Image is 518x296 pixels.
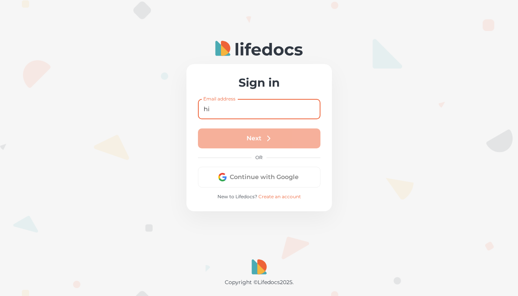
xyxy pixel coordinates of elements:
p: New to Lifedocs? [198,194,320,200]
a: Create an account [258,194,301,199]
button: Continue with Google [198,167,320,187]
p: OR [255,155,263,161]
label: Email address [203,95,235,102]
h2: Sign in [198,76,320,90]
